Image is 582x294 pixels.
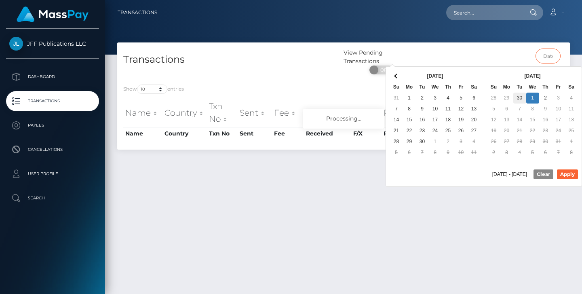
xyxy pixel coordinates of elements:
[403,93,416,104] td: 1
[526,104,539,114] td: 8
[238,98,272,127] th: Sent
[429,125,442,136] td: 24
[123,53,337,67] h4: Transactions
[238,127,272,140] th: Sent
[565,104,578,114] td: 11
[6,164,99,184] a: User Profile
[351,127,381,140] th: F/X
[468,93,481,104] td: 6
[9,192,96,204] p: Search
[416,82,429,93] th: Tu
[403,114,416,125] td: 15
[442,136,455,147] td: 2
[9,144,96,156] p: Cancellations
[162,98,207,127] th: Country
[500,125,513,136] td: 20
[429,147,442,158] td: 8
[416,114,429,125] td: 16
[500,71,565,82] th: [DATE]
[403,82,416,93] th: Mo
[487,147,500,158] td: 2
[344,49,419,66] div: View Pending Transactions
[468,147,481,158] td: 11
[446,5,522,20] input: Search...
[9,168,96,180] p: User Profile
[539,114,552,125] td: 16
[513,125,526,136] td: 21
[17,6,89,22] img: MassPay Logo
[526,93,539,104] td: 1
[390,125,403,136] td: 21
[487,93,500,104] td: 28
[500,136,513,147] td: 27
[9,95,96,107] p: Transactions
[565,82,578,93] th: Sa
[552,114,565,125] td: 17
[118,4,157,21] a: Transactions
[565,93,578,104] td: 4
[565,147,578,158] td: 8
[539,147,552,158] td: 6
[539,136,552,147] td: 30
[304,98,351,127] th: Received
[403,104,416,114] td: 8
[526,125,539,136] td: 22
[500,82,513,93] th: Mo
[123,127,162,140] th: Name
[468,114,481,125] td: 20
[9,37,23,51] img: JFF Publications LLC
[429,114,442,125] td: 17
[513,147,526,158] td: 4
[390,104,403,114] td: 7
[442,147,455,158] td: 9
[272,98,304,127] th: Fee
[500,147,513,158] td: 3
[390,82,403,93] th: Su
[526,147,539,158] td: 5
[455,136,468,147] td: 3
[303,109,384,129] div: Processing...
[557,169,578,179] button: Apply
[374,66,394,74] span: OFF
[6,115,99,135] a: Payees
[390,136,403,147] td: 28
[272,127,304,140] th: Fee
[455,104,468,114] td: 12
[429,82,442,93] th: We
[513,114,526,125] td: 14
[442,82,455,93] th: Th
[416,93,429,104] td: 2
[442,104,455,114] td: 11
[539,125,552,136] td: 23
[123,98,162,127] th: Name
[565,136,578,147] td: 1
[6,40,99,47] span: JFF Publications LLC
[390,147,403,158] td: 5
[455,114,468,125] td: 19
[455,125,468,136] td: 26
[500,114,513,125] td: 13
[513,136,526,147] td: 28
[552,147,565,158] td: 7
[442,93,455,104] td: 4
[351,98,381,127] th: F/X
[565,125,578,136] td: 25
[468,125,481,136] td: 27
[6,188,99,208] a: Search
[9,119,96,131] p: Payees
[492,172,530,177] span: [DATE] - [DATE]
[9,71,96,83] p: Dashboard
[468,136,481,147] td: 4
[455,82,468,93] th: Fr
[6,91,99,111] a: Transactions
[382,98,419,127] th: Payer
[6,140,99,160] a: Cancellations
[565,114,578,125] td: 18
[536,49,561,63] input: Date filter
[513,104,526,114] td: 7
[403,125,416,136] td: 22
[513,93,526,104] td: 30
[487,104,500,114] td: 5
[468,104,481,114] td: 13
[526,136,539,147] td: 29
